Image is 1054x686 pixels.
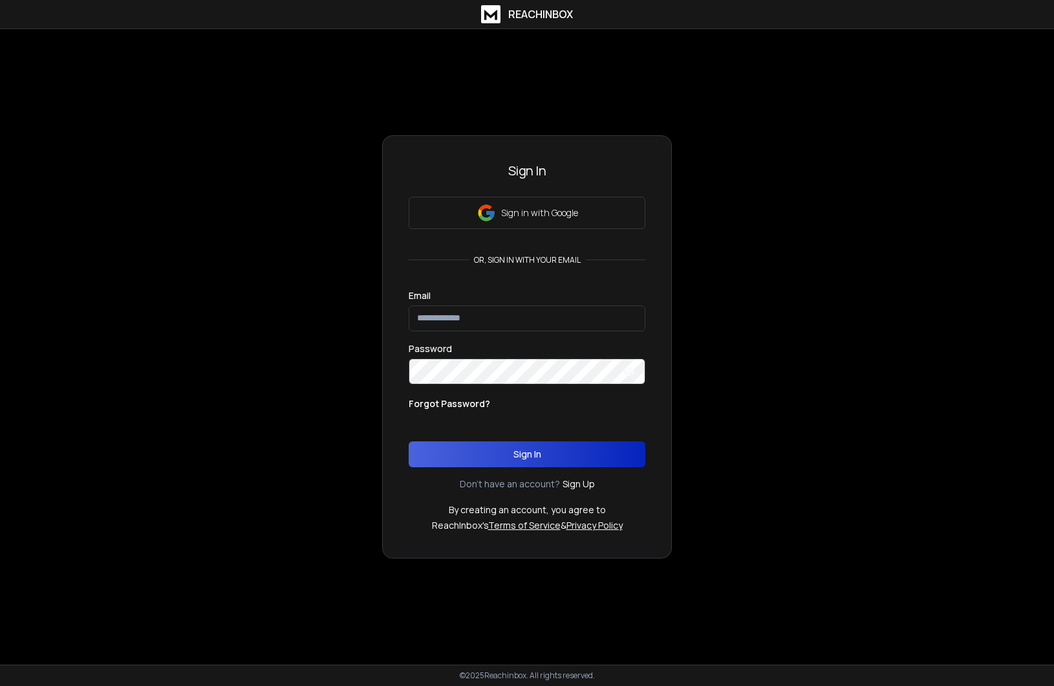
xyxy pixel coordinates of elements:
[508,6,573,22] h1: ReachInbox
[469,255,586,265] p: or, sign in with your email
[481,5,500,23] img: logo
[566,519,623,531] a: Privacy Policy
[432,519,623,532] p: ReachInbox's &
[449,503,606,516] p: By creating an account, you agree to
[409,162,645,180] h3: Sign In
[460,670,595,681] p: © 2025 Reachinbox. All rights reserved.
[409,344,452,353] label: Password
[501,206,578,219] p: Sign in with Google
[488,519,561,531] a: Terms of Service
[563,478,595,491] a: Sign Up
[409,291,431,300] label: Email
[460,478,560,491] p: Don't have an account?
[409,397,490,410] p: Forgot Password?
[409,197,645,229] button: Sign in with Google
[409,441,645,467] button: Sign In
[481,5,573,23] a: ReachInbox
